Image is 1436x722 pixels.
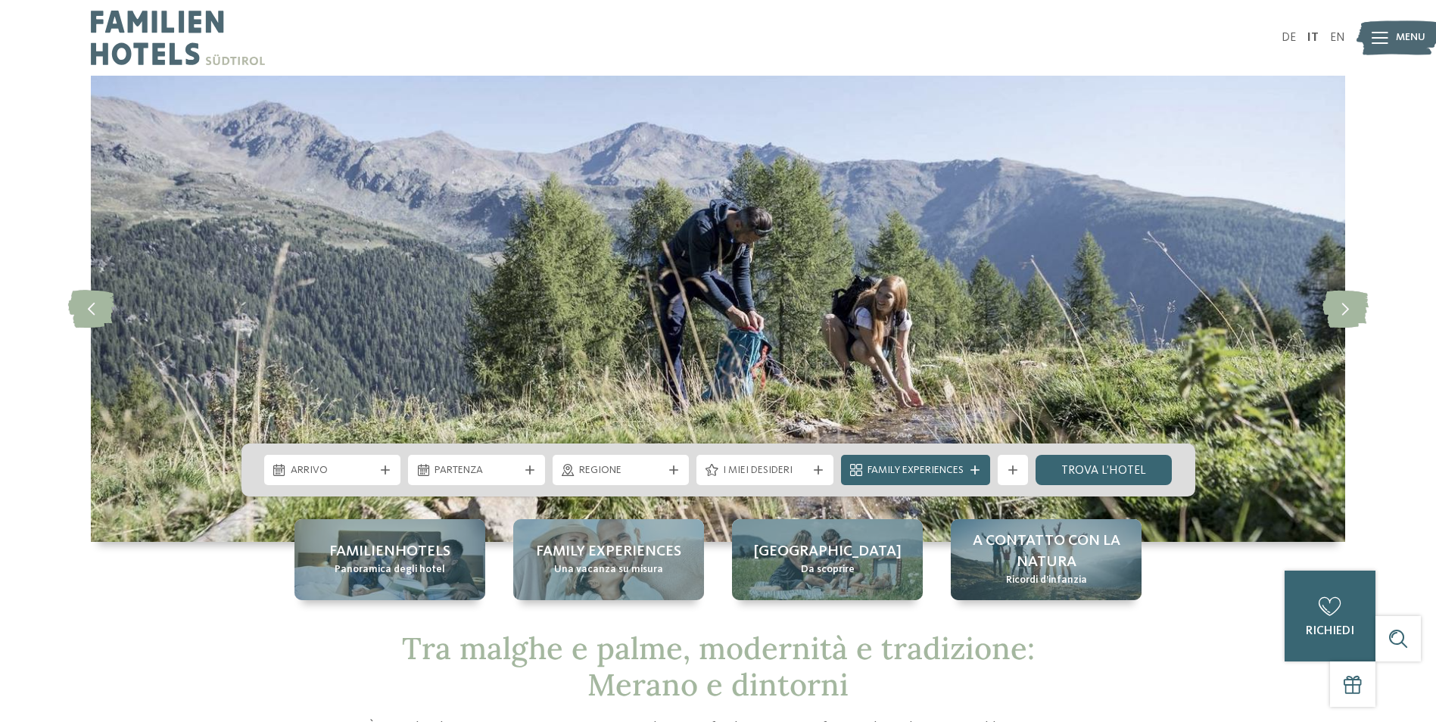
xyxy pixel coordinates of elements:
span: Family experiences [536,541,681,562]
a: EN [1330,32,1345,44]
span: I miei desideri [723,463,807,478]
span: Panoramica degli hotel [335,562,445,577]
span: [GEOGRAPHIC_DATA] [754,541,902,562]
span: Regione [579,463,663,478]
a: DE [1282,32,1296,44]
a: Family hotel a Merano: varietà allo stato puro! Familienhotels Panoramica degli hotel [294,519,485,600]
a: IT [1307,32,1319,44]
span: Menu [1396,30,1425,45]
img: Family hotel a Merano: varietà allo stato puro! [91,76,1345,542]
a: Family hotel a Merano: varietà allo stato puro! A contatto con la natura Ricordi d’infanzia [951,519,1142,600]
span: richiedi [1306,625,1354,637]
span: A contatto con la natura [966,531,1126,573]
span: Una vacanza su misura [554,562,663,577]
a: trova l’hotel [1036,455,1173,485]
a: Family hotel a Merano: varietà allo stato puro! [GEOGRAPHIC_DATA] Da scoprire [732,519,923,600]
a: richiedi [1285,571,1375,661]
span: Family Experiences [868,463,964,478]
a: Family hotel a Merano: varietà allo stato puro! Family experiences Una vacanza su misura [513,519,704,600]
span: Partenza [435,463,519,478]
span: Ricordi d’infanzia [1006,573,1087,588]
span: Familienhotels [329,541,450,562]
span: Tra malghe e palme, modernità e tradizione: Merano e dintorni [402,629,1035,704]
span: Arrivo [291,463,375,478]
span: Da scoprire [801,562,855,577]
